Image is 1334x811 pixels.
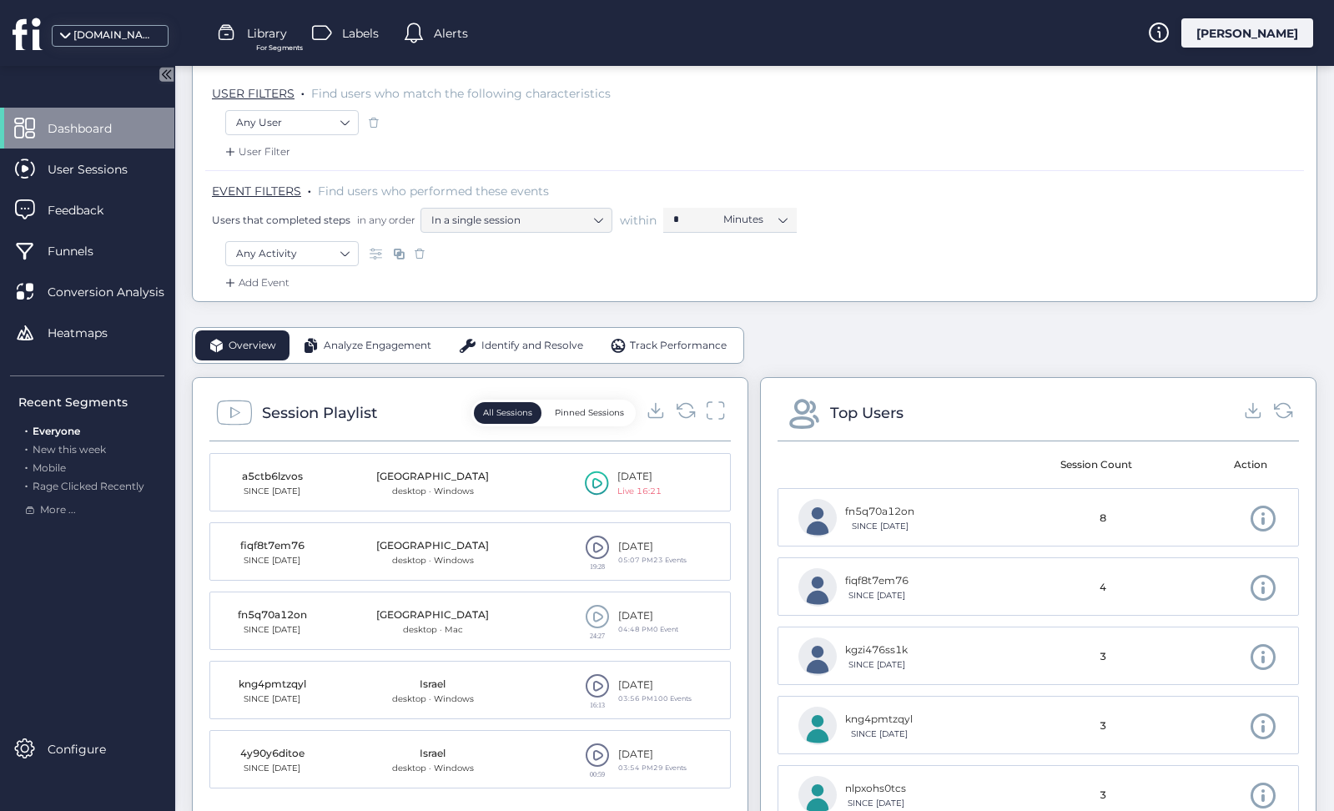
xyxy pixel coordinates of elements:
[212,213,350,227] span: Users that completed steps
[40,502,76,518] span: More ...
[48,740,131,758] span: Configure
[222,144,290,160] div: User Filter
[1181,18,1313,48] div: [PERSON_NAME]
[48,119,137,138] span: Dashboard
[230,693,314,706] div: SINCE [DATE]
[845,589,909,602] div: SINCE [DATE]
[585,563,610,570] div: 19:28
[229,338,276,354] span: Overview
[230,762,314,775] div: SINCE [DATE]
[845,573,909,589] div: fiqf8t7em76
[342,24,379,43] span: Labels
[73,28,157,43] div: [DOMAIN_NAME]
[301,83,305,99] span: .
[618,624,678,635] div: 04:48 PMㅤ0 Event
[617,485,662,498] div: Live 16:21
[376,538,489,554] div: [GEOGRAPHIC_DATA]
[585,702,610,708] div: 16:13
[222,275,289,291] div: Add Event
[25,458,28,474] span: .
[434,24,468,43] span: Alerts
[354,213,415,227] span: in any order
[33,443,106,456] span: New this week
[585,632,610,639] div: 24:27
[33,480,144,492] span: Rage Clicked Recently
[630,338,727,354] span: Track Performance
[230,746,314,762] div: 4y90y6ditoe
[1100,580,1106,596] span: 4
[230,469,314,485] div: a5ctb6lzvos
[48,160,153,179] span: User Sessions
[48,324,133,342] span: Heatmaps
[230,554,314,567] div: SINCE [DATE]
[392,746,474,762] div: Israel
[620,212,657,229] span: within
[48,283,189,301] span: Conversion Analysis
[376,607,489,623] div: [GEOGRAPHIC_DATA]
[830,401,904,425] div: Top Users
[845,504,914,520] div: fn5q70a12on
[230,623,314,637] div: SINCE [DATE]
[1100,788,1106,803] span: 3
[324,338,431,354] span: Analyze Engagement
[33,461,66,474] span: Mobile
[212,184,301,199] span: EVENT FILTERS
[1100,718,1106,734] span: 3
[392,693,474,706] div: desktop · Windows
[392,677,474,693] div: Israel
[230,607,314,623] div: fn5q70a12on
[25,476,28,492] span: .
[618,539,687,555] div: [DATE]
[845,728,913,741] div: SINCE [DATE]
[617,469,662,485] div: [DATE]
[25,421,28,437] span: .
[845,712,913,728] div: kng4pmtzqyl
[25,440,28,456] span: .
[845,797,906,810] div: SINCE [DATE]
[33,425,80,437] span: Everyone
[585,771,610,778] div: 00:59
[618,678,692,693] div: [DATE]
[48,242,118,260] span: Funnels
[230,485,314,498] div: SINCE [DATE]
[318,184,549,199] span: Find users who performed these events
[546,402,633,424] button: Pinned Sessions
[1033,441,1160,488] mat-header-cell: Session Count
[236,110,348,135] nz-select-item: Any User
[474,402,541,424] button: All Sessions
[845,781,906,797] div: nlpxohs0tcs
[212,86,294,101] span: USER FILTERS
[247,24,287,43] span: Library
[618,608,678,624] div: [DATE]
[230,538,314,554] div: fiqf8t7em76
[392,762,474,775] div: desktop · Windows
[618,555,687,566] div: 05:07 PMㅤ23 Events
[376,554,489,567] div: desktop · Windows
[256,43,303,53] span: For Segments
[618,747,687,763] div: [DATE]
[1100,511,1106,526] span: 8
[618,763,687,773] div: 03:54 PMㅤ29 Events
[376,623,489,637] div: desktop · Mac
[1100,649,1106,665] span: 3
[376,485,489,498] div: desktop · Windows
[431,208,602,233] nz-select-item: In a single session
[481,338,583,354] span: Identify and Resolve
[845,642,908,658] div: kgzi476ss1k
[311,86,611,101] span: Find users who match the following characteristics
[618,693,692,704] div: 03:56 PMㅤ100 Events
[845,520,914,533] div: SINCE [DATE]
[1160,441,1287,488] mat-header-cell: Action
[230,677,314,693] div: kng4pmtzqyl
[845,658,908,672] div: SINCE [DATE]
[308,180,311,197] span: .
[376,469,489,485] div: [GEOGRAPHIC_DATA]
[723,207,787,232] nz-select-item: Minutes
[236,241,348,266] nz-select-item: Any Activity
[48,201,128,219] span: Feedback
[18,393,164,411] div: Recent Segments
[262,401,377,425] div: Session Playlist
